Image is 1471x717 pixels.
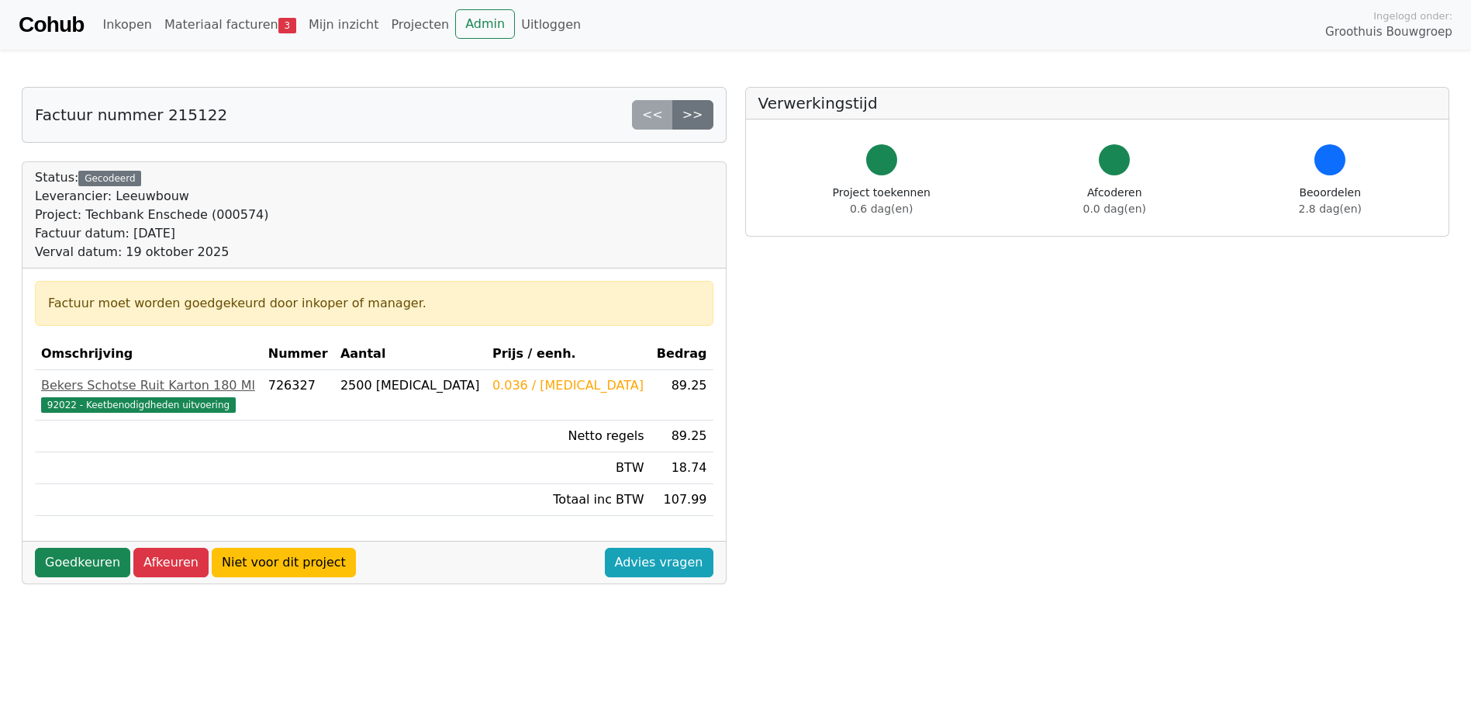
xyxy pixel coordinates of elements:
span: 3 [278,18,296,33]
td: 89.25 [651,421,713,452]
a: Cohub [19,6,84,43]
th: Aantal [334,338,486,370]
div: 0.036 / [MEDICAL_DATA] [492,376,644,395]
div: Afcoderen [1083,185,1146,217]
a: Goedkeuren [35,548,130,577]
a: Afkeuren [133,548,209,577]
td: BTW [486,452,651,484]
span: 92022 - Keetbenodigdheden uitvoering [41,397,236,413]
div: Project: Techbank Enschede (000574) [35,206,269,224]
span: Ingelogd onder: [1373,9,1452,23]
div: Bekers Schotse Ruit Karton 180 Ml [41,376,256,395]
a: Admin [455,9,515,39]
td: 18.74 [651,452,713,484]
th: Omschrijving [35,338,262,370]
td: 726327 [262,370,334,421]
div: Project toekennen [833,185,931,217]
h5: Verwerkingstijd [758,94,1437,113]
td: 107.99 [651,484,713,516]
a: Mijn inzicht [302,9,385,40]
h5: Factuur nummer 215122 [35,106,227,124]
th: Nummer [262,338,334,370]
a: Inkopen [96,9,157,40]
div: Status: [35,168,269,262]
div: Leverancier: Leeuwbouw [35,187,269,206]
span: 0.0 dag(en) [1083,203,1146,215]
a: >> [672,100,713,130]
div: Beoordelen [1299,185,1362,217]
th: Prijs / eenh. [486,338,651,370]
a: Advies vragen [605,548,713,577]
div: Verval datum: 19 oktober 2025 [35,243,269,262]
div: Gecodeerd [78,171,141,186]
td: Totaal inc BTW [486,484,651,516]
div: Factuur datum: [DATE] [35,224,269,243]
a: Materiaal facturen3 [158,9,302,40]
th: Bedrag [651,338,713,370]
span: Groothuis Bouwgroep [1325,23,1452,41]
div: 2500 [MEDICAL_DATA] [340,376,480,395]
span: 0.6 dag(en) [850,203,913,215]
a: Projecten [385,9,455,40]
div: Factuur moet worden goedgekeurd door inkoper of manager. [48,294,700,313]
a: Bekers Schotse Ruit Karton 180 Ml92022 - Keetbenodigdheden uitvoering [41,376,256,414]
td: 89.25 [651,370,713,421]
td: Netto regels [486,421,651,452]
a: Uitloggen [515,9,587,40]
a: Niet voor dit project [212,548,356,577]
span: 2.8 dag(en) [1299,203,1362,215]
